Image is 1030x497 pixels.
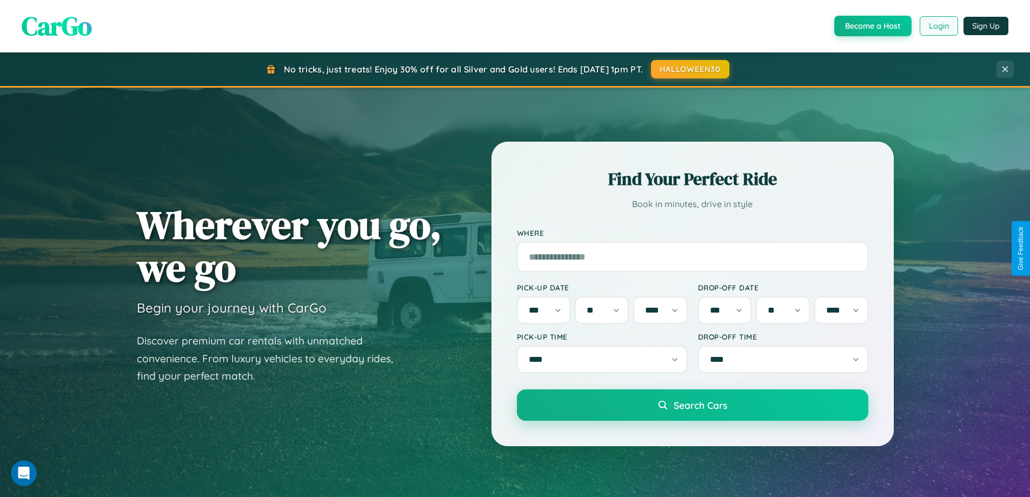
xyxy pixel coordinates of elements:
[22,8,92,44] span: CarGo
[137,300,327,316] h3: Begin your journey with CarGo
[651,60,729,78] button: HALLOWEEN30
[674,399,727,411] span: Search Cars
[11,460,37,486] iframe: Intercom live chat
[517,283,687,292] label: Pick-up Date
[517,228,868,237] label: Where
[834,16,912,36] button: Become a Host
[517,332,687,341] label: Pick-up Time
[137,332,407,385] p: Discover premium car rentals with unmatched convenience. From luxury vehicles to everyday rides, ...
[698,332,868,341] label: Drop-off Time
[963,17,1008,35] button: Sign Up
[137,203,442,289] h1: Wherever you go, we go
[517,196,868,212] p: Book in minutes, drive in style
[1017,227,1025,270] div: Give Feedback
[284,64,643,75] span: No tricks, just treats! Enjoy 30% off for all Silver and Gold users! Ends [DATE] 1pm PT.
[517,167,868,191] h2: Find Your Perfect Ride
[698,283,868,292] label: Drop-off Date
[920,16,958,36] button: Login
[517,389,868,421] button: Search Cars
